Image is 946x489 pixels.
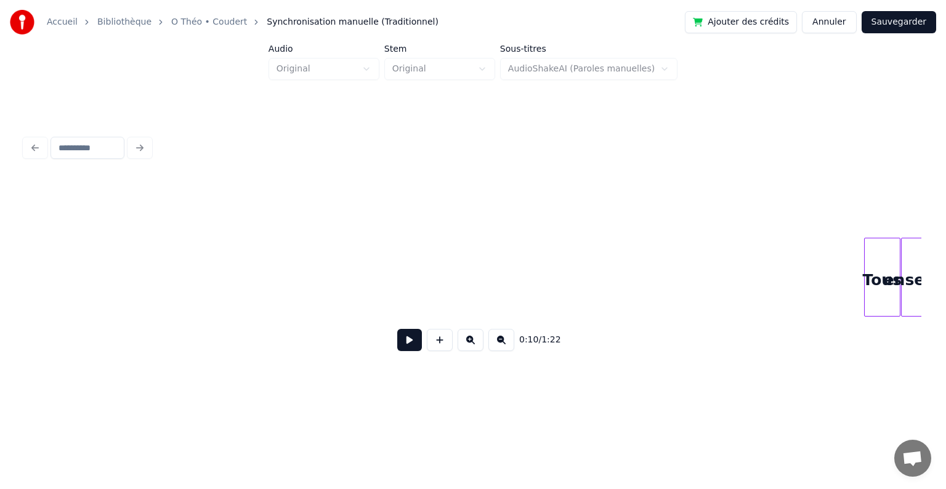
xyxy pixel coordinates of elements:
a: Accueil [47,16,78,28]
img: youka [10,10,34,34]
button: Annuler [802,11,856,33]
nav: breadcrumb [47,16,439,28]
label: Stem [384,44,495,53]
button: Ajouter des crédits [685,11,797,33]
a: O Théo • Coudert [171,16,247,28]
label: Audio [269,44,379,53]
span: Synchronisation manuelle (Traditionnel) [267,16,439,28]
span: 0:10 [519,334,538,346]
label: Sous-titres [500,44,677,53]
span: 1:22 [541,334,560,346]
button: Sauvegarder [862,11,936,33]
a: Ouvrir le chat [894,440,931,477]
div: / [519,334,549,346]
a: Bibliothèque [97,16,152,28]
